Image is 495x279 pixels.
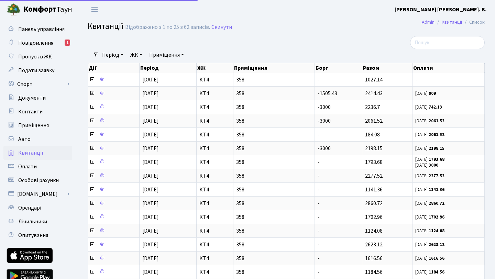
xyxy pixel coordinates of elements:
span: КТ4 [199,214,230,220]
span: 1141.36 [365,186,383,193]
small: [DATE]: [415,90,436,97]
a: Контакти [3,105,72,119]
th: Борг [315,63,362,73]
small: [DATE]: [415,200,444,207]
a: Панель управління [3,22,72,36]
span: - [415,77,482,82]
span: - [318,186,320,193]
th: Оплати [412,63,485,73]
span: 358 [236,201,312,206]
span: [DATE] [142,145,159,152]
span: КТ4 [199,146,230,151]
span: [DATE] [142,103,159,111]
b: 1793.68 [429,156,444,163]
a: Спорт [3,77,72,91]
a: Повідомлення1 [3,36,72,50]
span: [DATE] [142,268,159,276]
a: Admin [422,19,434,26]
span: 358 [236,256,312,261]
span: - [318,227,320,235]
b: 1141.36 [429,187,444,193]
span: [DATE] [142,76,159,83]
span: 358 [236,228,312,234]
th: Період [140,63,197,73]
small: [DATE]: [415,214,444,220]
span: КТ4 [199,173,230,179]
span: КТ4 [199,118,230,124]
b: 1616.56 [429,255,444,261]
a: Скинути [211,24,232,31]
span: - [318,172,320,180]
span: Оплати [18,163,37,170]
span: - [318,131,320,138]
a: Орендарі [3,201,72,215]
span: - [318,200,320,207]
span: [DATE] [142,186,159,193]
span: КТ4 [199,256,230,261]
small: [DATE]: [415,156,444,163]
span: КТ4 [199,201,230,206]
small: [DATE]: [415,228,444,234]
span: Опитування [18,232,48,239]
b: [PERSON_NAME] [PERSON_NAME]. В. [395,6,487,13]
li: Список [462,19,485,26]
span: КТ4 [199,132,230,137]
b: 1124.08 [429,228,444,234]
span: КТ4 [199,104,230,110]
b: 2277.52 [429,173,444,179]
b: 2061.52 [429,132,444,138]
span: Лічильники [18,218,47,225]
a: ЖК [128,49,145,61]
span: КТ4 [199,159,230,165]
span: 2414.43 [365,90,383,97]
span: [DATE] [142,172,159,180]
b: 2061.52 [429,118,444,124]
th: Приміщення [233,63,315,73]
span: - [318,241,320,248]
b: 3000 [429,162,438,168]
span: Контакти [18,108,43,115]
span: Подати заявку [18,67,54,74]
a: Лічильники [3,215,72,228]
span: Квитанції [18,149,43,157]
span: Повідомлення [18,39,53,47]
span: -3000 [318,103,331,111]
span: 2623.12 [365,241,383,248]
span: 1027.14 [365,76,383,83]
span: - [318,255,320,262]
a: Період [99,49,126,61]
a: [DOMAIN_NAME] [3,187,72,201]
span: 358 [236,91,312,96]
span: [DATE] [142,117,159,125]
span: Документи [18,94,46,102]
b: 2198.15 [429,145,444,152]
small: [DATE]: [415,255,444,261]
a: Опитування [3,228,72,242]
small: [DATE]: [415,269,444,275]
span: 358 [236,77,312,82]
b: 1702.96 [429,214,444,220]
span: КТ4 [199,187,230,192]
span: Таун [23,4,72,15]
span: 2277.52 [365,172,383,180]
a: [PERSON_NAME] [PERSON_NAME]. В. [395,5,487,14]
span: 358 [236,269,312,275]
small: [DATE]: [415,173,444,179]
span: - [318,268,320,276]
span: Квитанції [88,20,123,32]
b: 742.13 [429,104,442,110]
a: Приміщення [3,119,72,132]
small: [DATE]: [415,132,444,138]
span: 2061.52 [365,117,383,125]
span: [DATE] [142,131,159,138]
small: [DATE]: [415,187,444,193]
span: 184.08 [365,131,380,138]
a: Пропуск в ЖК [3,50,72,64]
span: Авто [18,135,31,143]
a: Квитанції [3,146,72,160]
b: Комфорт [23,4,56,15]
b: 2623.12 [429,242,444,248]
input: Пошук... [410,36,485,49]
span: [DATE] [142,213,159,221]
span: [DATE] [142,200,159,207]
